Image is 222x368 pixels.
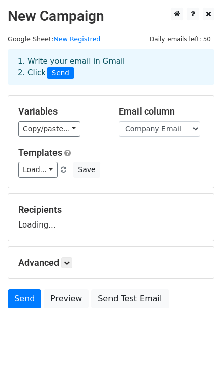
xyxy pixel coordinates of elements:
h5: Advanced [18,257,204,268]
a: Preview [44,289,89,308]
a: Load... [18,162,58,178]
a: New Registred [53,35,100,43]
span: Send [47,67,74,79]
div: Loading... [18,204,204,231]
a: Daily emails left: 50 [146,35,214,43]
small: Google Sheet: [8,35,100,43]
div: 1. Write your email in Gmail 2. Click [10,55,212,79]
span: Daily emails left: 50 [146,34,214,45]
a: Send [8,289,41,308]
h5: Variables [18,106,103,117]
a: Copy/paste... [18,121,80,137]
button: Save [73,162,100,178]
h5: Recipients [18,204,204,215]
a: Templates [18,147,62,158]
h2: New Campaign [8,8,214,25]
a: Send Test Email [91,289,169,308]
h5: Email column [119,106,204,117]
